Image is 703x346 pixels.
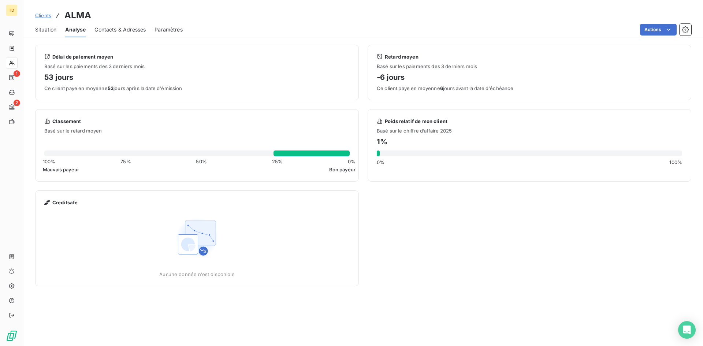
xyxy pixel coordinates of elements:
[43,167,79,172] span: Mauvais payeur
[108,85,114,91] span: 53
[640,24,677,36] button: Actions
[377,128,682,134] span: Basé sur le chiffre d’affaire 2025
[377,63,682,69] span: Basé sur les paiements des 3 derniers mois
[35,26,56,33] span: Situation
[35,12,51,18] span: Clients
[44,63,350,69] span: Basé sur les paiements des 3 derniers mois
[174,214,220,261] img: Empty state
[52,54,113,60] span: Délai de paiement moyen
[159,271,235,277] span: Aucune donnée n’est disponible
[669,159,682,165] span: 100 %
[377,71,682,83] h4: -6 jours
[14,70,20,77] span: 1
[348,159,356,164] span: 0 %
[52,200,78,205] span: Creditsafe
[36,128,358,134] span: Basé sur le retard moyen
[65,26,86,33] span: Analyse
[35,12,51,19] a: Clients
[377,136,682,148] h4: 1 %
[385,118,447,124] span: Poids relatif de mon client
[377,85,682,91] span: Ce client paye en moyenne jours avant la date d'échéance
[155,26,183,33] span: Paramètres
[44,71,350,83] h4: 53 jours
[377,159,384,165] span: 0 %
[6,4,18,16] div: TD
[120,159,131,164] span: 75 %
[440,85,443,91] span: 6
[196,159,207,164] span: 50 %
[329,167,356,172] span: Bon payeur
[64,9,91,22] h3: ALMA
[44,85,350,91] span: Ce client paye en moyenne jours après la date d'émission
[272,159,283,164] span: 25 %
[43,159,56,164] span: 100 %
[678,321,696,339] div: Open Intercom Messenger
[94,26,146,33] span: Contacts & Adresses
[6,330,18,342] img: Logo LeanPay
[52,118,81,124] span: Classement
[14,100,20,106] span: 2
[385,54,419,60] span: Retard moyen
